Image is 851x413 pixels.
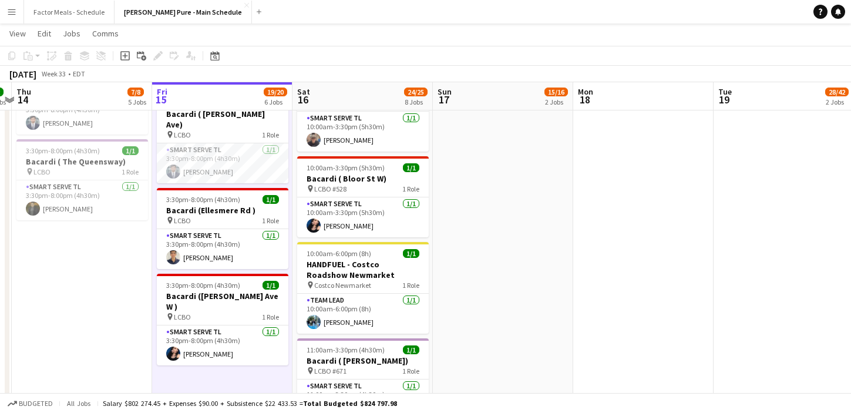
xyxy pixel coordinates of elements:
app-card-role: Smart Serve TL1/110:00am-3:30pm (5h30m)[PERSON_NAME] [297,112,429,152]
app-card-role: Smart Serve TL1/13:30pm-8:00pm (4h30m)[PERSON_NAME] [157,325,288,365]
span: 17 [436,93,452,106]
span: 1/1 [403,163,419,172]
h3: Bacardi ( [PERSON_NAME] Ave) [157,109,288,130]
app-job-card: 3:30pm-8:00pm (4h30m)1/1Bacardi (Ellesmere Rd ) LCBO1 RoleSmart Serve TL1/13:30pm-8:00pm (4h30m)[... [157,188,288,269]
span: 1 Role [262,313,279,321]
span: 1 Role [402,281,419,290]
span: View [9,28,26,39]
span: Sat [297,86,310,97]
div: 2 Jobs [826,98,848,106]
span: 11:00am-3:30pm (4h30m) [307,345,385,354]
a: Edit [33,26,56,41]
app-job-card: 3:30pm-8:00pm (4h30m)1/1Bacardi ( The Queensway) LCBO1 RoleSmart Serve TL1/13:30pm-8:00pm (4h30m)... [16,139,148,220]
span: 1 Role [122,167,139,176]
span: 19 [717,93,732,106]
button: [PERSON_NAME] Pure - Main Schedule [115,1,252,23]
h3: Bacardi ([PERSON_NAME] Ave W ) [157,291,288,312]
app-card-role: Smart Serve TL1/13:30pm-8:00pm (4h30m)[PERSON_NAME] [16,180,148,220]
span: Sun [438,86,452,97]
span: Week 33 [39,69,68,78]
span: 7/8 [127,88,144,96]
app-job-card: 10:00am-3:30pm (5h30m)1/1Bacardi ( Bloor St W) LCBO #5281 RoleSmart Serve TL1/110:00am-3:30pm (5h... [297,156,429,237]
div: 5 Jobs [128,98,146,106]
a: Comms [88,26,123,41]
app-card-role: Smart Serve TL1/13:30pm-8:00pm (4h30m)[PERSON_NAME] [157,143,288,183]
div: 2 Jobs [545,98,567,106]
span: Edit [38,28,51,39]
span: 1 Role [402,367,419,375]
span: 14 [15,93,31,106]
h3: HANDFUEL - Costco Roadshow Newmarket [297,259,429,280]
span: Total Budgeted $824 797.98 [303,399,397,408]
h3: Bacardi ( [PERSON_NAME]) [297,355,429,366]
span: 18 [576,93,593,106]
span: 1 Role [262,130,279,139]
div: EDT [73,69,85,78]
button: Budgeted [6,397,55,410]
span: 16 [295,93,310,106]
a: View [5,26,31,41]
div: 6 Jobs [264,98,287,106]
span: Budgeted [19,399,53,408]
span: 1 Role [262,216,279,225]
span: All jobs [65,399,93,408]
a: Jobs [58,26,85,41]
span: 10:00am-6:00pm (8h) [307,249,371,258]
span: 1 Role [402,184,419,193]
span: 24/25 [404,88,428,96]
button: Factor Meals - Schedule [24,1,115,23]
span: 15 [155,93,167,106]
h3: Bacardi ( Bloor St W) [297,173,429,184]
span: Jobs [63,28,80,39]
span: LCBO #671 [314,367,347,375]
span: LCBO #528 [314,184,347,193]
span: Tue [718,86,732,97]
h3: Bacardi (Ellesmere Rd ) [157,205,288,216]
span: LCBO [33,167,51,176]
span: 3:30pm-8:00pm (4h30m) [26,146,100,155]
span: 1/1 [263,195,279,204]
span: 3:30pm-8:00pm (4h30m) [166,195,240,204]
span: LCBO [174,216,191,225]
span: Costco Newmarket [314,281,371,290]
span: 3:30pm-8:00pm (4h30m) [166,281,240,290]
app-card-role: Smart Serve TL1/13:30pm-8:00pm (4h30m)[PERSON_NAME] [157,229,288,269]
span: 1/1 [263,281,279,290]
span: Fri [157,86,167,97]
span: 19/20 [264,88,287,96]
div: [DATE] [9,68,36,80]
span: Mon [578,86,593,97]
span: 1/1 [122,146,139,155]
app-card-role: Team Lead1/110:00am-6:00pm (8h)[PERSON_NAME] [297,294,429,334]
app-job-card: In progress3:30pm-8:00pm (4h30m)1/1Bacardi ( [PERSON_NAME] Ave) LCBO1 RoleSmart Serve TL1/13:30pm... [157,82,288,183]
span: LCBO [174,313,191,321]
app-job-card: 10:00am-6:00pm (8h)1/1HANDFUEL - Costco Roadshow Newmarket Costco Newmarket1 RoleTeam Lead1/110:0... [297,242,429,334]
span: Comms [92,28,119,39]
span: 15/16 [544,88,568,96]
app-card-role: Smart Serve TL1/13:30pm-8:00pm (4h30m)[PERSON_NAME] [16,95,148,135]
span: 28/42 [825,88,849,96]
div: 8 Jobs [405,98,427,106]
h3: Bacardi ( The Queensway) [16,156,148,167]
span: Thu [16,86,31,97]
span: 1/1 [403,345,419,354]
app-job-card: 3:30pm-8:00pm (4h30m)1/1Bacardi ([PERSON_NAME] Ave W ) LCBO1 RoleSmart Serve TL1/13:30pm-8:00pm (... [157,274,288,365]
div: Salary $802 274.45 + Expenses $90.00 + Subsistence $22 433.53 = [103,399,397,408]
span: 1/1 [403,249,419,258]
span: LCBO [174,130,191,139]
app-card-role: Smart Serve TL1/110:00am-3:30pm (5h30m)[PERSON_NAME] [297,197,429,237]
span: 10:00am-3:30pm (5h30m) [307,163,385,172]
